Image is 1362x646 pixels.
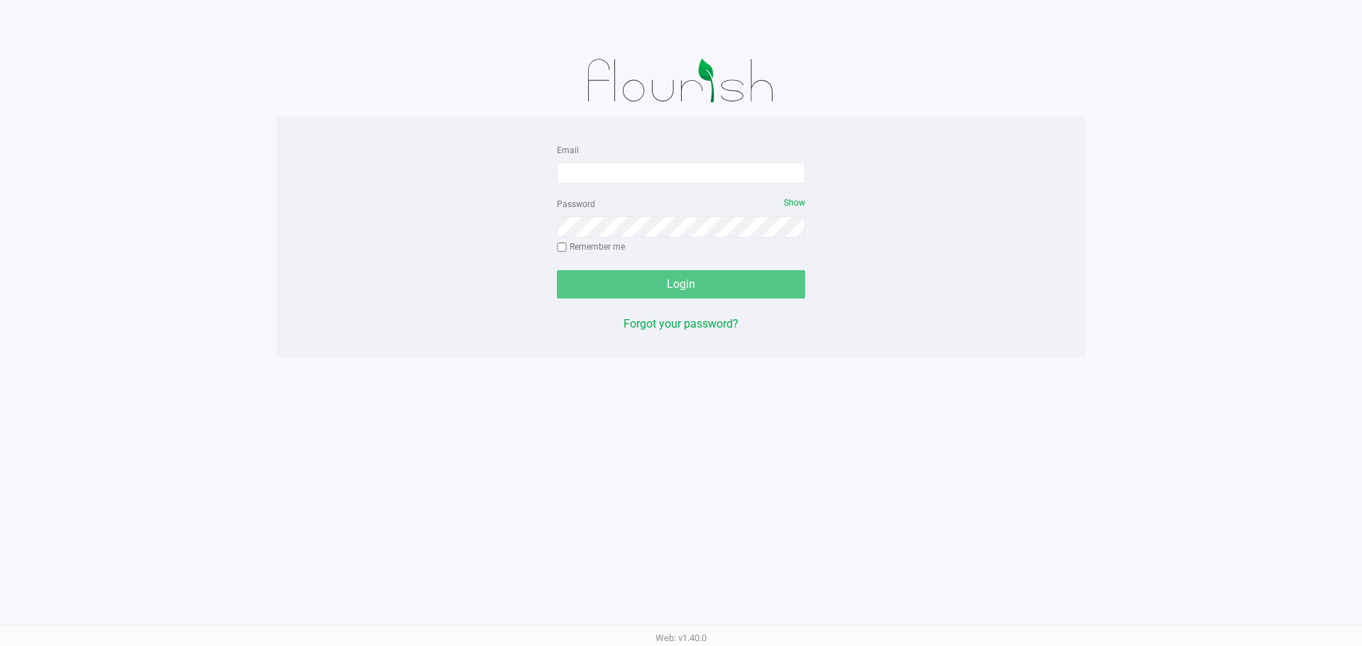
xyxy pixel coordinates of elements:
label: Remember me [557,240,625,253]
label: Email [557,144,579,157]
span: Web: v1.40.0 [655,633,707,643]
span: Show [784,198,805,208]
input: Remember me [557,243,567,252]
label: Password [557,198,595,211]
button: Forgot your password? [624,316,738,333]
